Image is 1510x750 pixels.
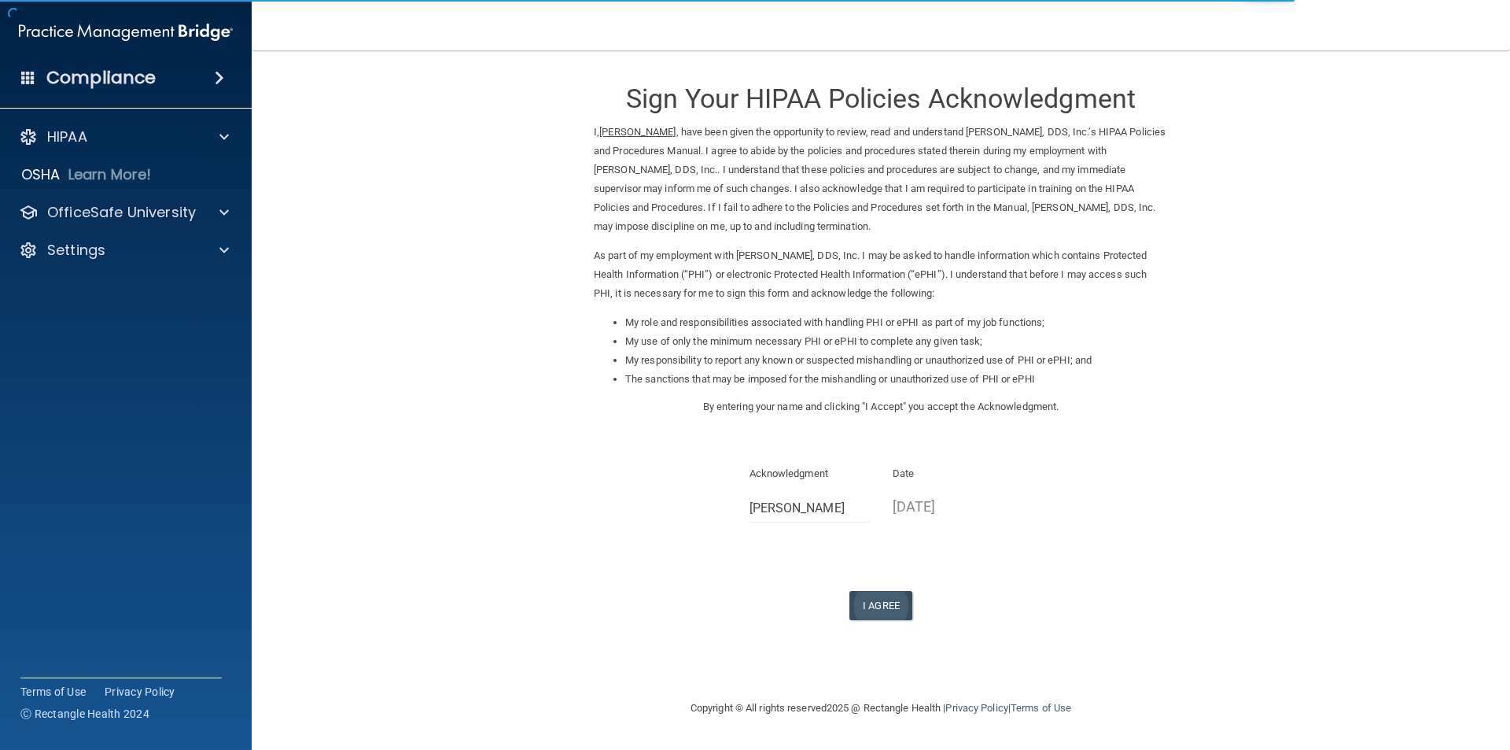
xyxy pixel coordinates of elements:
a: Privacy Policy [105,684,175,700]
img: PMB logo [19,17,233,48]
p: OfficeSafe University [47,203,196,222]
li: My role and responsibilities associated with handling PHI or ePHI as part of my job functions; [625,313,1168,332]
p: By entering your name and clicking "I Accept" you accept the Acknowledgment. [594,397,1168,416]
p: Learn More! [68,165,152,184]
li: My use of only the minimum necessary PHI or ePHI to complete any given task; [625,332,1168,351]
a: Terms of Use [20,684,86,700]
button: I Agree [849,591,912,620]
a: Terms of Use [1011,702,1071,714]
li: My responsibility to report any known or suspected mishandling or unauthorized use of PHI or ePHI... [625,351,1168,370]
h4: Compliance [46,67,156,89]
p: As part of my employment with [PERSON_NAME], DDS, Inc. I may be asked to handle information which... [594,246,1168,303]
li: The sanctions that may be imposed for the mishandling or unauthorized use of PHI or ePHI [625,370,1168,389]
p: Acknowledgment [749,464,870,483]
a: HIPAA [19,127,229,146]
a: Privacy Policy [945,702,1007,714]
a: OfficeSafe University [19,203,229,222]
span: Ⓒ Rectangle Health 2024 [20,706,149,722]
ins: [PERSON_NAME] [599,126,676,138]
a: Settings [19,241,229,260]
p: I, , have been given the opportunity to review, read and understand [PERSON_NAME], DDS, Inc.’s HI... [594,123,1168,236]
p: HIPAA [47,127,87,146]
div: Copyright © All rights reserved 2025 @ Rectangle Health | | [594,683,1168,733]
p: [DATE] [893,493,1013,519]
input: Full Name [749,493,870,523]
p: Settings [47,241,105,260]
p: Date [893,464,1013,483]
h3: Sign Your HIPAA Policies Acknowledgment [594,84,1168,113]
p: OSHA [21,165,61,184]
